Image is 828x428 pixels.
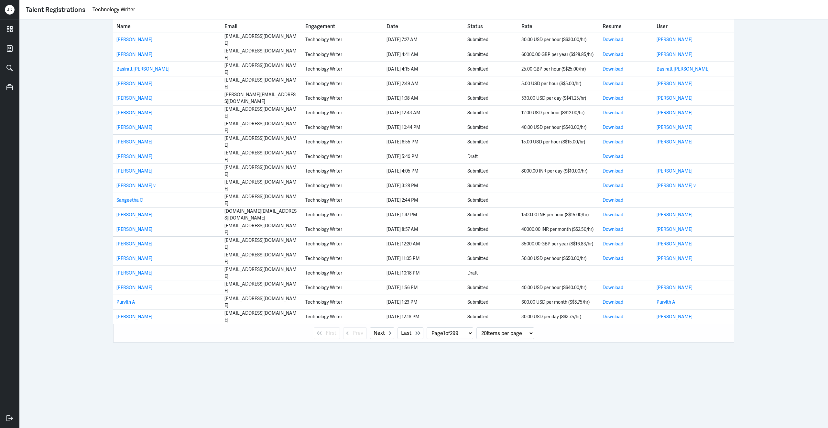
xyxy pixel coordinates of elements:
[657,81,692,86] a: [PERSON_NAME]
[599,164,653,178] td: Resume
[467,80,515,87] div: Submitted
[116,285,152,290] a: [PERSON_NAME]
[467,124,515,131] div: Submitted
[387,80,461,87] div: [DATE] 2:49 AM
[387,124,461,131] div: [DATE] 10:44 PM
[305,51,379,58] div: Technology Writer
[221,106,302,120] td: Email
[221,251,302,265] td: Email
[467,270,515,276] div: Draft
[383,47,464,62] td: Date
[653,135,734,149] td: User
[603,110,623,116] a: Download
[113,47,221,62] td: Name
[302,106,383,120] td: Engagement
[521,109,595,116] div: 12.00 USD per hour (S$12.00/hr)
[603,153,623,159] a: Download
[383,193,464,207] td: Date
[305,139,379,145] div: Technology Writer
[387,153,461,160] div: [DATE] 5:49 PM
[599,19,653,32] th: Resume
[305,182,379,189] div: Technology Writer
[603,183,623,188] a: Download
[302,178,383,193] td: Engagement
[464,193,518,207] td: Status
[113,193,221,207] td: Name
[467,211,515,218] div: Submitted
[599,106,653,120] td: Resume
[221,120,302,134] td: Email
[464,164,518,178] td: Status
[521,241,595,247] div: 35000.00 GBP per year (S$16.83/hr)
[383,19,464,32] th: Toggle SortBy
[398,327,423,339] button: Last
[224,266,299,280] div: [EMAIL_ADDRESS][DOMAIN_NAME]
[464,266,518,280] td: Status
[603,255,623,261] a: Download
[221,266,302,280] td: Email
[464,19,518,32] th: Toggle SortBy
[113,164,221,178] td: Name
[518,91,599,105] td: Rate
[302,149,383,163] td: Engagement
[387,182,461,189] div: [DATE] 3:28 PM
[383,251,464,265] td: Date
[653,19,734,32] th: User
[599,91,653,105] td: Resume
[116,183,156,188] a: [PERSON_NAME] v
[113,76,221,91] td: Name
[653,251,734,265] td: User
[302,251,383,265] td: Engagement
[599,149,653,163] td: Resume
[224,33,299,47] div: [EMAIL_ADDRESS][DOMAIN_NAME]
[599,32,653,47] td: Resume
[653,47,734,62] td: User
[599,193,653,207] td: Resume
[653,178,734,193] td: User
[467,197,515,204] div: Submitted
[116,66,169,72] a: Basiratt [PERSON_NAME]
[653,32,734,47] td: User
[302,32,383,47] td: Engagement
[383,280,464,295] td: Date
[464,91,518,105] td: Status
[305,109,379,116] div: Technology Writer
[387,109,461,116] div: [DATE] 12:43 AM
[113,237,221,251] td: Name
[603,124,623,130] a: Download
[113,62,221,76] td: Name
[302,208,383,222] td: Engagement
[305,226,379,233] div: Technology Writer
[383,208,464,222] td: Date
[387,168,461,175] div: [DATE] 4:05 PM
[657,51,692,57] a: [PERSON_NAME]
[518,106,599,120] td: Rate
[464,251,518,265] td: Status
[657,37,692,42] a: [PERSON_NAME]
[113,251,221,265] td: Name
[603,81,623,86] a: Download
[383,91,464,105] td: Date
[657,285,692,290] a: [PERSON_NAME]
[224,91,299,105] div: [PERSON_NAME][EMAIL_ADDRESS][DOMAIN_NAME]
[374,329,385,337] span: Next
[518,19,599,32] th: Toggle SortBy
[387,226,461,233] div: [DATE] 8:57 AM
[353,329,363,337] span: Prev
[224,150,299,163] div: [EMAIL_ADDRESS][DOMAIN_NAME]
[305,211,379,218] div: Technology Writer
[113,19,221,32] th: Toggle SortBy
[518,251,599,265] td: Rate
[383,266,464,280] td: Date
[657,124,692,130] a: [PERSON_NAME]
[116,81,152,86] a: [PERSON_NAME]
[518,62,599,76] td: Rate
[224,193,299,207] div: [EMAIL_ADDRESS][DOMAIN_NAME]
[224,222,299,236] div: [EMAIL_ADDRESS][DOMAIN_NAME]
[113,135,221,149] td: Name
[657,66,710,72] a: Basiratt [PERSON_NAME]
[603,212,623,218] a: Download
[521,124,595,131] div: 40.00 USD per hour (S$40.00/hr)
[521,51,595,58] div: 60000.00 GBP per year (S$28.85/hr)
[521,226,595,233] div: 40000.00 INR per month (S$2.50/hr)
